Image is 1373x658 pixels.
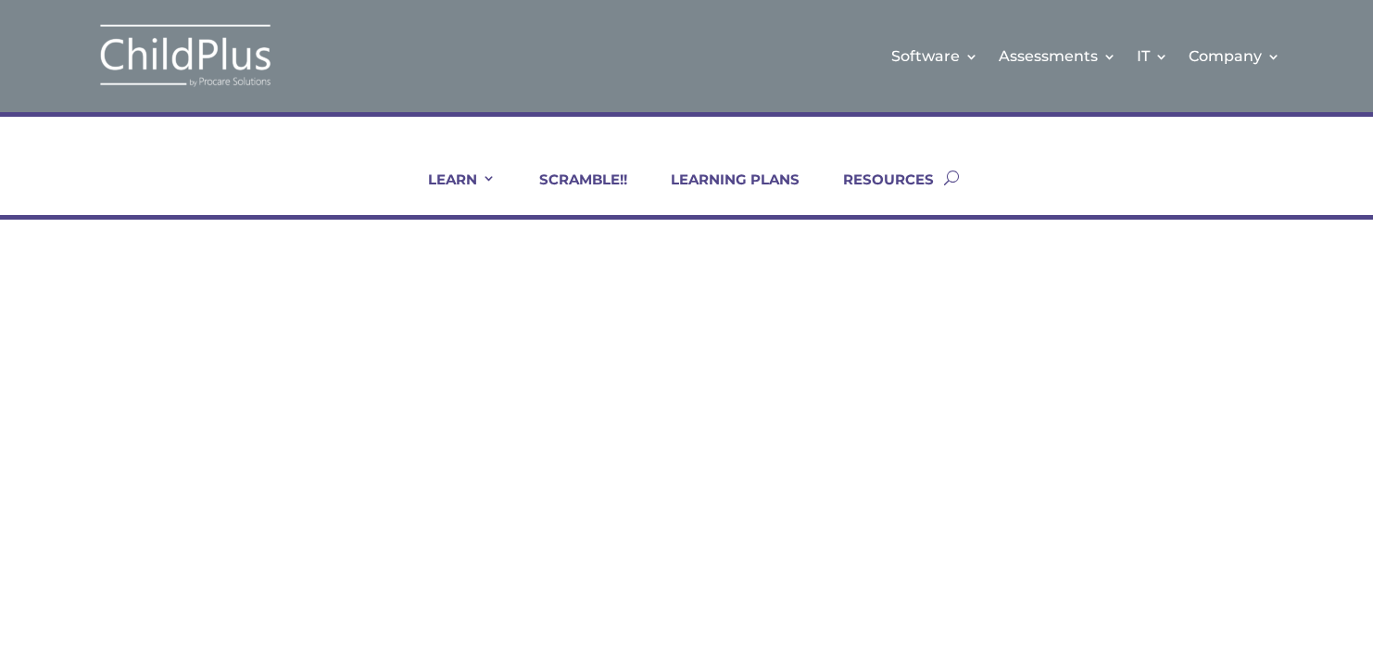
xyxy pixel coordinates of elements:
a: SCRAMBLE!! [516,171,627,215]
a: Assessments [999,19,1116,94]
a: LEARN [405,171,496,215]
a: Software [891,19,978,94]
a: RESOURCES [820,171,934,215]
a: LEARNING PLANS [648,171,800,215]
a: IT [1137,19,1168,94]
a: Company [1189,19,1280,94]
